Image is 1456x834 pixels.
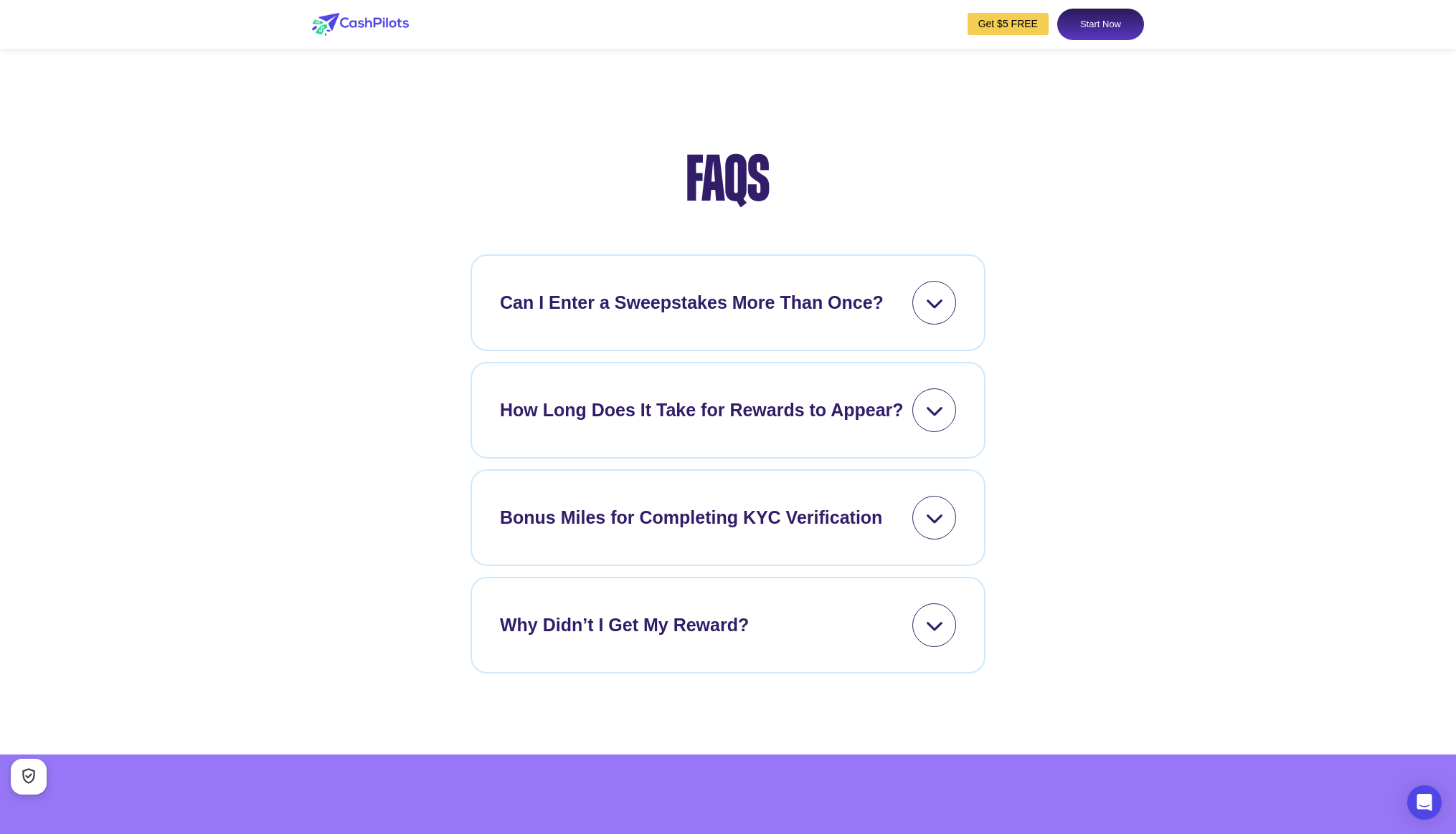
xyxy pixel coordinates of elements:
img: logo [312,13,409,36]
div: How Long Does It Take for Rewards to Appear? [500,397,904,424]
a: Get $5 FREE [968,13,1049,35]
div: Bonus Miles for Completing KYC Verification [500,504,882,532]
div: Why Didn’t I Get My Reward? [500,612,749,639]
a: Start Now [1057,9,1144,40]
div: Open Intercom Messenger [1407,785,1442,820]
div: Can I Enter a Sweepstakes More Than Once? [500,289,884,317]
